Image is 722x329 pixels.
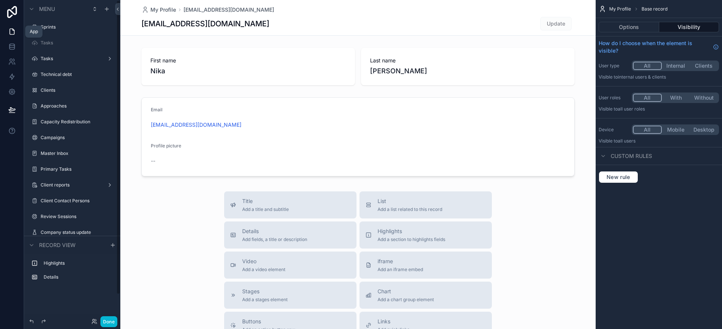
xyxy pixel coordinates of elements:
[599,22,659,32] button: Options
[41,214,114,220] label: Review Sessions
[599,95,629,101] label: User roles
[599,63,629,69] label: User type
[41,71,114,77] label: Technical debt
[599,171,638,183] button: New rule
[39,241,76,249] span: Record view
[690,94,718,102] button: Without
[618,106,645,112] span: All user roles
[41,182,104,188] label: Client reports
[599,106,719,112] p: Visible to
[662,62,690,70] button: Internal
[41,198,114,204] label: Client Contact Persons
[642,6,667,12] span: Base record
[44,260,113,266] label: Highlights
[30,29,38,35] div: App
[609,6,631,12] span: My Profile
[41,150,114,156] label: Master Inbox
[618,74,666,80] span: Internal users & clients
[662,94,690,102] button: With
[24,254,120,291] div: scrollable content
[41,40,114,46] label: Tasks
[41,103,114,109] label: Approaches
[611,152,652,160] span: Custom rules
[599,39,719,55] a: How do I choose when the element is visible?
[150,6,176,14] span: My Profile
[184,6,274,14] a: [EMAIL_ADDRESS][DOMAIN_NAME]
[633,94,662,102] button: All
[599,138,719,144] p: Visible to
[618,138,636,144] span: all users
[41,24,114,30] label: Sprints
[141,18,269,29] h1: [EMAIL_ADDRESS][DOMAIN_NAME]
[41,56,104,62] label: Tasks
[39,5,55,13] span: Menu
[690,62,718,70] button: Clients
[599,74,719,80] p: Visible to
[633,126,662,134] button: All
[41,135,114,141] label: Campaigns
[659,22,719,32] button: Visibility
[599,39,710,55] span: How do I choose when the element is visible?
[633,62,662,70] button: All
[604,174,633,180] span: New rule
[690,126,718,134] button: Desktop
[44,274,113,280] label: Details
[41,229,114,235] label: Company status update
[599,127,629,133] label: Device
[41,87,114,93] label: Clients
[662,126,690,134] button: Mobile
[100,316,117,327] button: Done
[41,166,114,172] label: Primary Tasks
[41,119,114,125] label: Capacity Redistribution
[141,6,176,14] a: My Profile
